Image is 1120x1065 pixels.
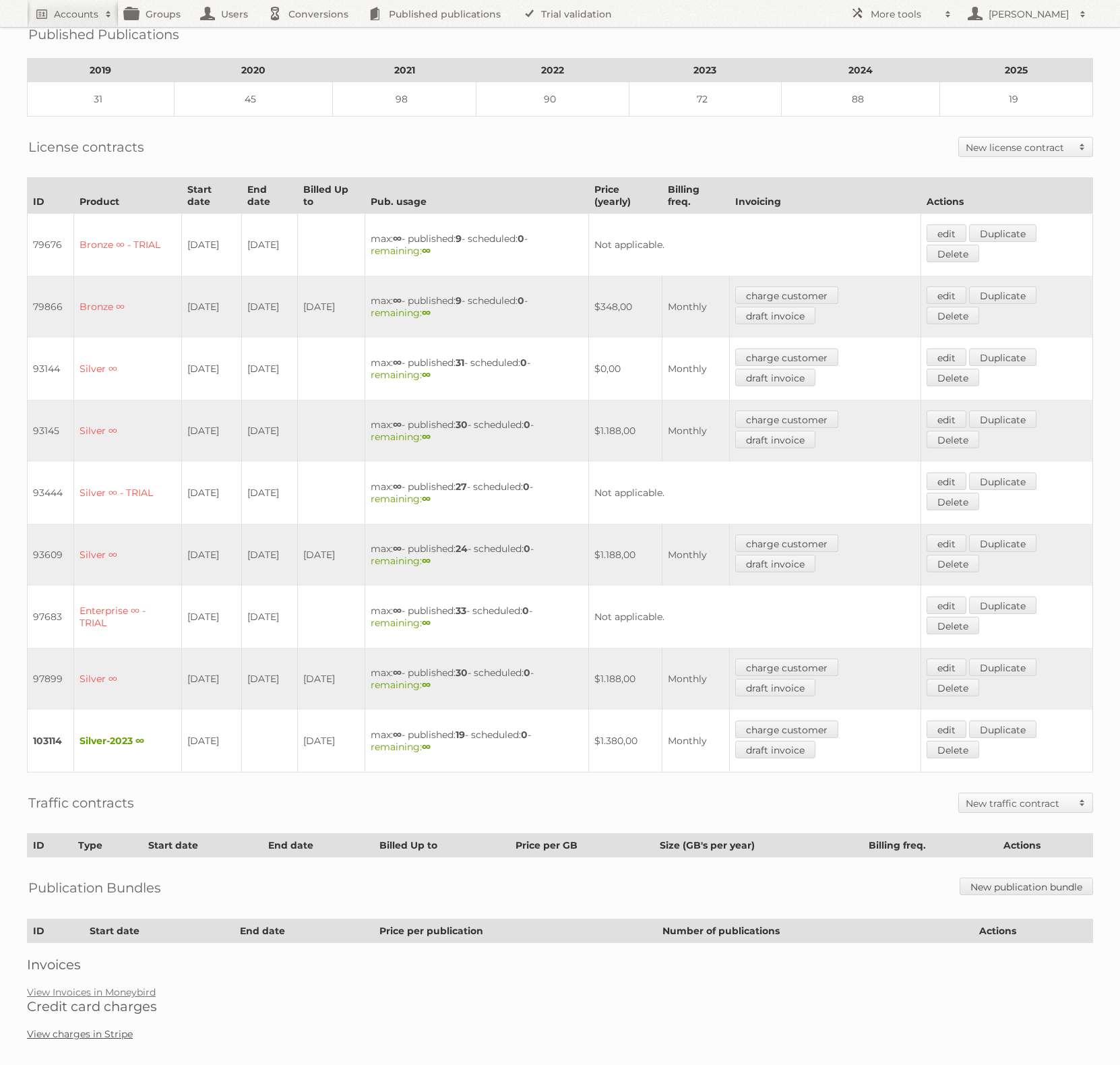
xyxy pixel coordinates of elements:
[297,648,365,710] td: [DATE]
[735,555,815,572] a: draft invoice
[871,7,938,21] h2: More tools
[365,462,588,524] td: max: - published: - scheduled: -
[297,276,365,338] td: [DATE]
[456,729,465,741] strong: 19
[393,233,402,245] strong: ∞
[74,462,182,524] td: Silver ∞ - TRIAL
[966,797,1072,810] h2: New traffic contract
[588,462,921,524] td: Not applicable.
[74,586,182,648] td: Enterprise ∞ - TRIAL
[181,462,241,524] td: [DATE]
[520,357,527,369] strong: 0
[927,431,979,448] a: Delete
[263,834,374,857] th: End date
[969,224,1036,242] a: Duplicate
[509,834,654,857] th: Price per GB
[28,137,144,157] h2: License contracts
[371,369,431,381] span: remaining:
[422,369,431,381] strong: ∞
[959,793,1092,812] a: New traffic contract
[969,286,1036,304] a: Duplicate
[422,307,431,319] strong: ∞
[735,369,815,386] a: draft invoice
[28,82,175,117] td: 31
[242,400,298,462] td: [DATE]
[521,729,528,741] strong: 0
[524,419,530,431] strong: 0
[28,178,74,214] th: ID
[27,998,1093,1014] h2: Credit card charges
[181,710,241,772] td: [DATE]
[662,276,730,338] td: Monthly
[332,82,476,117] td: 98
[28,710,74,772] td: 103114
[371,493,431,505] span: remaining:
[629,59,781,82] th: 2023
[365,586,588,648] td: max: - published: - scheduled: -
[921,178,1092,214] th: Actions
[735,348,838,366] a: charge customer
[332,59,476,82] th: 2021
[523,481,530,493] strong: 0
[371,245,431,257] span: remaining:
[297,178,365,214] th: Billed Up to
[181,214,241,276] td: [DATE]
[997,834,1092,857] th: Actions
[588,586,921,648] td: Not applicable.
[985,7,1073,21] h2: [PERSON_NAME]
[371,679,431,691] span: remaining:
[27,986,156,998] a: View Invoices in Moneybird
[28,24,179,44] h2: Published Publications
[927,307,979,324] a: Delete
[365,524,588,586] td: max: - published: - scheduled: -
[969,348,1036,366] a: Duplicate
[735,286,838,304] a: charge customer
[371,307,431,319] span: remaining:
[371,431,431,443] span: remaining:
[927,617,979,634] a: Delete
[969,597,1036,614] a: Duplicate
[927,369,979,386] a: Delete
[588,178,662,214] th: Price (yearly)
[969,659,1036,676] a: Duplicate
[524,543,530,555] strong: 0
[973,919,1092,943] th: Actions
[456,419,468,431] strong: 30
[74,524,182,586] td: Silver ∞
[393,357,402,369] strong: ∞
[927,597,966,614] a: edit
[456,481,467,493] strong: 27
[371,741,431,753] span: remaining:
[365,214,588,276] td: max: - published: - scheduled: -
[181,400,241,462] td: [DATE]
[365,338,588,400] td: max: - published: - scheduled: -
[969,721,1036,738] a: Duplicate
[242,178,298,214] th: End date
[927,410,966,428] a: edit
[456,543,468,555] strong: 24
[242,524,298,586] td: [DATE]
[735,741,815,758] a: draft invoice
[927,535,966,552] a: edit
[730,178,921,214] th: Invoicing
[735,410,838,428] a: charge customer
[422,245,431,257] strong: ∞
[181,586,241,648] td: [DATE]
[927,286,966,304] a: edit
[181,338,241,400] td: [DATE]
[181,178,241,214] th: Start date
[940,82,1093,117] td: 19
[74,648,182,710] td: Silver ∞
[927,473,966,490] a: edit
[74,400,182,462] td: Silver ∞
[629,82,781,117] td: 72
[74,214,182,276] td: Bronze ∞ - TRIAL
[522,605,529,617] strong: 0
[662,710,730,772] td: Monthly
[422,741,431,753] strong: ∞
[74,710,182,772] td: Silver-2023 ∞
[174,59,332,82] th: 2020
[524,667,530,679] strong: 0
[28,524,74,586] td: 93609
[422,493,431,505] strong: ∞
